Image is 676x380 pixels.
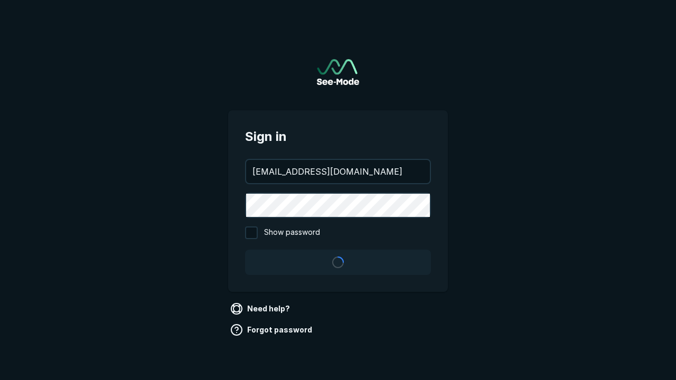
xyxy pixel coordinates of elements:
a: Go to sign in [317,59,359,85]
span: Show password [264,226,320,239]
span: Sign in [245,127,431,146]
input: your@email.com [246,160,430,183]
a: Forgot password [228,321,316,338]
img: See-Mode Logo [317,59,359,85]
a: Need help? [228,300,294,317]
